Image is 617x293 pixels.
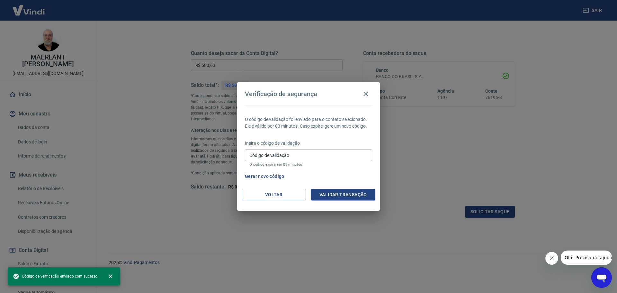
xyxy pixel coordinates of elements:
[4,5,54,10] span: Olá! Precisa de ajuda?
[245,140,372,147] p: Insira o código de validação
[591,267,612,288] iframe: Botão para abrir a janela de mensagens
[545,252,558,265] iframe: Fechar mensagem
[245,116,372,130] p: O código de validação foi enviado para o contato selecionado. Ele é válido por 03 minutos. Caso e...
[13,273,98,279] span: Código de verificação enviado com sucesso.
[311,189,375,201] button: Validar transação
[561,251,612,265] iframe: Mensagem da empresa
[103,269,118,283] button: close
[245,90,317,98] h4: Verificação de segurança
[249,162,368,167] p: O código expira em 03 minutos.
[242,170,287,182] button: Gerar novo código
[242,189,306,201] button: Voltar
